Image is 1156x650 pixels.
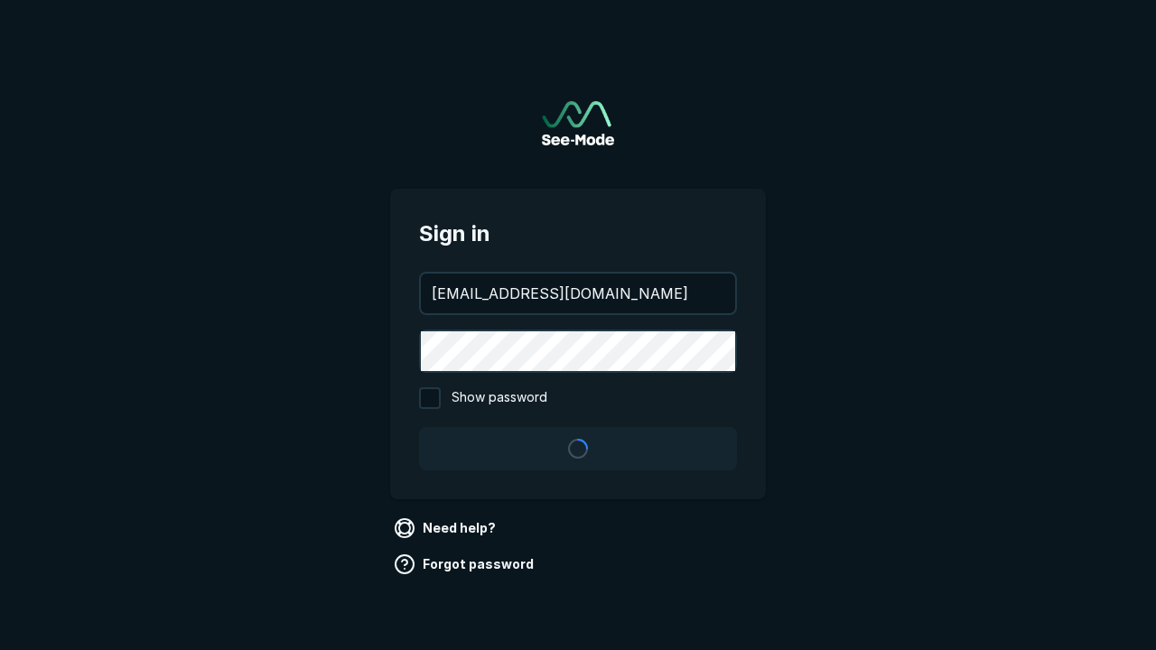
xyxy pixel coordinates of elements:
img: See-Mode Logo [542,101,614,145]
a: Need help? [390,514,503,543]
a: Forgot password [390,550,541,579]
input: your@email.com [421,274,735,313]
span: Sign in [419,218,737,250]
a: Go to sign in [542,101,614,145]
span: Show password [452,387,547,409]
